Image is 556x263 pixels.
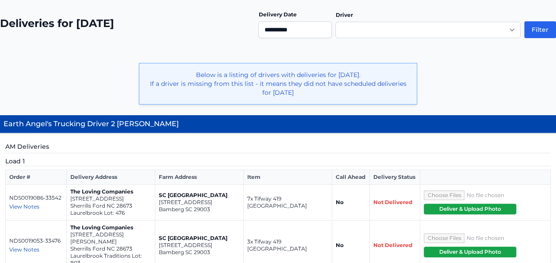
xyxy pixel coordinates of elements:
[243,170,332,185] th: Item
[159,199,240,206] p: [STREET_ADDRESS]
[66,170,155,185] th: Delivery Address
[370,170,420,185] th: Delivery Status
[70,195,151,202] p: [STREET_ADDRESS]
[5,157,551,166] h5: Load 1
[159,249,240,256] p: Bamberg SC 29003
[9,194,63,201] p: NDS0019086-33542
[159,192,240,199] p: SC [GEOGRAPHIC_DATA]
[258,11,296,18] label: Delivery Date
[9,237,63,244] p: NDS0019053-33476
[424,204,516,214] button: Deliver & Upload Photo
[9,246,39,253] span: View Notes
[524,21,556,38] button: Filter
[243,185,332,220] td: 7x Tifway 419 [GEOGRAPHIC_DATA]
[146,70,410,97] p: Below is a listing of drivers with deliveries for [DATE]. If a driver is missing from this list -...
[335,12,353,18] label: Driver
[9,203,39,210] span: View Notes
[332,170,370,185] th: Call Ahead
[70,224,151,231] p: The Loving Companies
[159,242,240,249] p: [STREET_ADDRESS]
[373,242,412,248] span: Not Delivered
[70,209,151,217] p: Laurelbrook Lot: 476
[70,231,151,245] p: [STREET_ADDRESS][PERSON_NAME]
[70,188,151,195] p: The Loving Companies
[336,242,344,248] strong: No
[424,247,516,257] button: Deliver & Upload Photo
[373,199,412,205] span: Not Delivered
[336,199,344,205] strong: No
[5,142,551,153] h5: AM Deliveries
[70,202,151,209] p: Sherrills Ford NC 28673
[70,245,151,252] p: Sherrills Ford NC 28673
[155,170,243,185] th: Farm Address
[159,206,240,213] p: Bamberg SC 29003
[159,235,240,242] p: SC [GEOGRAPHIC_DATA]
[6,170,67,185] th: Order #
